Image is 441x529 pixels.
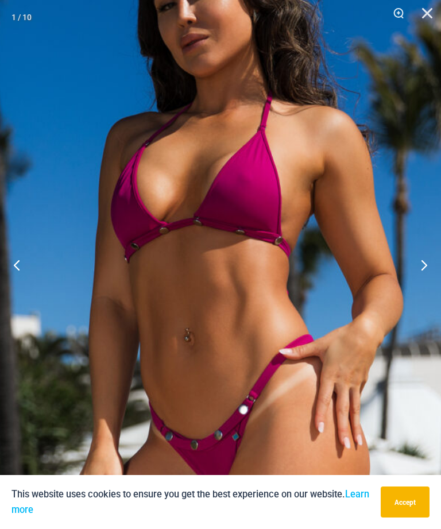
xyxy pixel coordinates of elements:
p: This website uses cookies to ensure you get the best experience on our website. [11,486,372,518]
div: 1 / 10 [11,9,32,26]
a: Learn more [11,489,369,515]
button: Next [398,236,441,294]
button: Accept [381,486,430,518]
